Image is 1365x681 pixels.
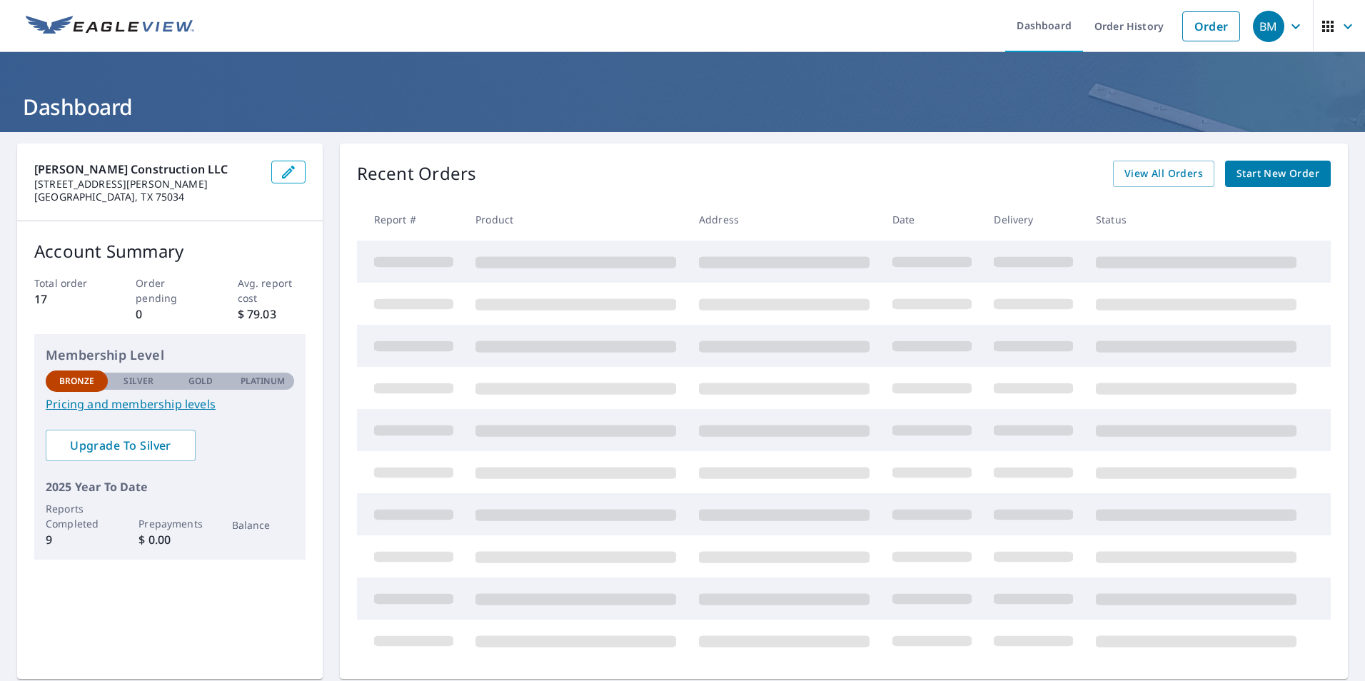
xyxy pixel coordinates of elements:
[464,198,687,241] th: Product
[1113,161,1214,187] a: View All Orders
[188,375,213,388] p: Gold
[34,191,260,203] p: [GEOGRAPHIC_DATA], TX 75034
[136,306,203,323] p: 0
[46,345,294,365] p: Membership Level
[34,178,260,191] p: [STREET_ADDRESS][PERSON_NAME]
[26,16,194,37] img: EV Logo
[138,516,201,531] p: Prepayments
[46,478,294,495] p: 2025 Year To Date
[34,161,260,178] p: [PERSON_NAME] Construction LLC
[46,531,108,548] p: 9
[357,161,477,187] p: Recent Orders
[357,198,465,241] th: Report #
[57,438,184,453] span: Upgrade To Silver
[881,198,983,241] th: Date
[232,518,294,533] p: Balance
[1124,165,1203,183] span: View All Orders
[46,501,108,531] p: Reports Completed
[17,92,1348,121] h1: Dashboard
[1225,161,1331,187] a: Start New Order
[1084,198,1308,241] th: Status
[1253,11,1284,42] div: BM
[46,395,294,413] a: Pricing and membership levels
[1182,11,1240,41] a: Order
[238,306,306,323] p: $ 79.03
[687,198,881,241] th: Address
[34,238,306,264] p: Account Summary
[238,276,306,306] p: Avg. report cost
[982,198,1084,241] th: Delivery
[34,291,102,308] p: 17
[138,531,201,548] p: $ 0.00
[241,375,286,388] p: Platinum
[46,430,196,461] a: Upgrade To Silver
[136,276,203,306] p: Order pending
[1236,165,1319,183] span: Start New Order
[59,375,95,388] p: Bronze
[34,276,102,291] p: Total order
[124,375,153,388] p: Silver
